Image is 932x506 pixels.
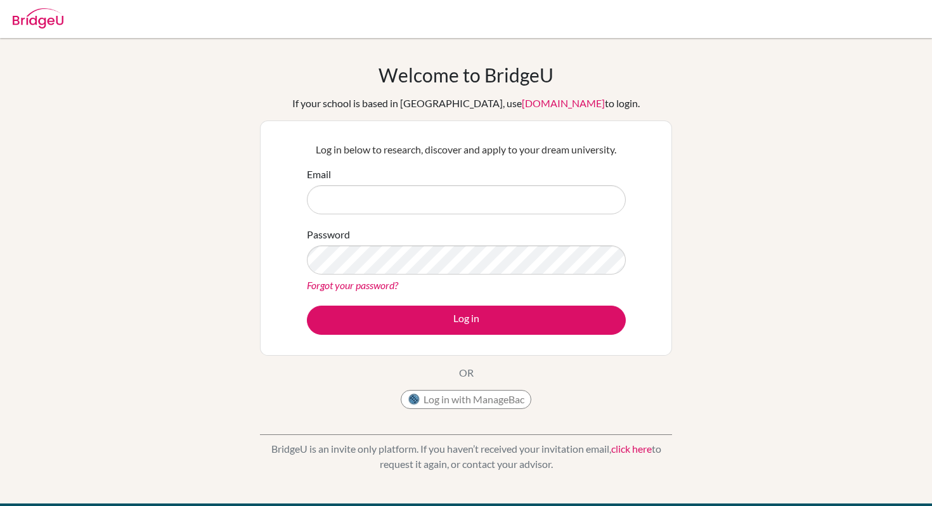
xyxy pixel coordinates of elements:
a: [DOMAIN_NAME] [522,97,605,109]
label: Email [307,167,331,182]
p: BridgeU is an invite only platform. If you haven’t received your invitation email, to request it ... [260,441,672,472]
label: Password [307,227,350,242]
p: Log in below to research, discover and apply to your dream university. [307,142,626,157]
a: Forgot your password? [307,279,398,291]
img: Bridge-U [13,8,63,29]
div: If your school is based in [GEOGRAPHIC_DATA], use to login. [292,96,640,111]
button: Log in [307,306,626,335]
a: click here [611,443,652,455]
p: OR [459,365,474,380]
button: Log in with ManageBac [401,390,531,409]
h1: Welcome to BridgeU [379,63,553,86]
